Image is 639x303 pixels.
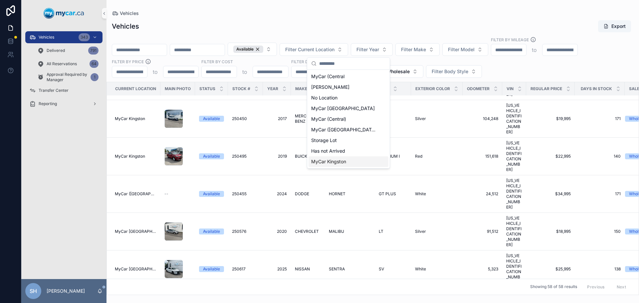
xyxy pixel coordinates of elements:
span: Filter Make [401,46,426,53]
span: Reporting [39,101,57,106]
a: 250576 [232,229,259,234]
a: DODGE [295,191,321,197]
span: Filter Body Style [432,68,468,75]
span: NISSAN [295,266,310,272]
span: $34,995 [530,191,571,197]
a: SV [379,266,407,272]
span: Red [415,154,422,159]
a: $19,995 [530,116,571,121]
a: Vehicles [112,10,139,17]
a: Red [415,154,459,159]
span: 250450 [232,116,247,121]
span: 151,618 [467,154,498,159]
a: CHEVROLET [295,229,321,234]
div: Available [233,46,263,53]
span: All Reservations [47,61,77,67]
a: MyCar [GEOGRAPHIC_DATA] [115,266,156,272]
span: MyCar ([GEOGRAPHIC_DATA]) [311,126,378,133]
span: Showing 58 of 58 results [530,284,577,290]
div: 343 [79,33,90,41]
span: 104,248 [467,116,498,121]
span: Storage Lot [311,137,337,144]
span: DODGE [295,191,309,197]
a: [US_VEHICLE_IDENTIFICATION_NUMBER] [506,253,522,285]
span: No Location [311,94,337,101]
span: Odometer [467,86,490,91]
a: 138 [579,266,621,272]
a: White [415,266,459,272]
span: Has not Arrived [311,148,345,154]
span: Regular Price [531,86,562,91]
span: 5,323 [467,266,498,272]
div: Available [203,153,220,159]
div: 1 [91,73,99,81]
a: 171 [579,191,621,197]
span: MyCar Kingston [115,116,145,121]
button: Select Button [280,43,348,56]
span: Vehicles [120,10,139,17]
button: Select Button [395,43,440,56]
div: Available [203,266,220,272]
label: FILTER BY PRICE [112,59,144,65]
a: 24,512 [467,191,498,197]
div: scrollable content [21,27,106,118]
a: 140 [579,154,621,159]
span: VIN [507,86,514,91]
span: 2019 [267,154,287,159]
span: 250495 [232,154,247,159]
p: to [532,46,537,54]
span: LT [379,229,383,234]
a: 91,512 [467,229,498,234]
button: Unselect AVAILABLE [233,46,263,53]
a: MERCEDES-BENZ [295,113,321,124]
h1: Vehicles [112,22,139,31]
span: $22,995 [530,154,571,159]
span: [PERSON_NAME] [311,84,349,90]
a: Vehicles343 [25,31,103,43]
a: 2020 [267,229,287,234]
a: $18,995 [530,229,571,234]
img: App logo [44,8,84,19]
button: Select Button [442,43,488,56]
button: Select Button [228,43,277,56]
span: Status [199,86,215,91]
span: Exterior Color [415,86,450,91]
span: SENTRA [329,266,345,272]
span: Transfer Center [39,88,69,93]
span: Main Photo [165,86,191,91]
a: 2017 [267,116,287,121]
a: White [415,191,459,197]
div: 791 [88,47,99,55]
a: 150 [579,229,621,234]
span: Year [267,86,278,91]
div: 64 [90,60,99,68]
span: [US_VEHICLE_IDENTIFICATION_NUMBER] [506,140,522,172]
a: Approval Required by Manager1 [33,71,103,83]
label: Filter Days In Stock [291,59,336,65]
span: BUICK [295,154,307,159]
a: All Reservations64 [33,58,103,70]
p: to [242,68,247,76]
a: MyCar ([GEOGRAPHIC_DATA]) [115,191,156,197]
a: [US_VEHICLE_IDENTIFICATION_NUMBER] [506,178,522,210]
a: 2025 [267,266,287,272]
div: Available [203,228,220,234]
a: Available [199,266,224,272]
a: PREMIUM I [379,154,407,159]
a: Delivered791 [33,45,103,57]
a: 250450 [232,116,259,121]
a: MyCar Kingston [115,154,156,159]
span: 250617 [232,266,246,272]
span: 250455 [232,191,247,197]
